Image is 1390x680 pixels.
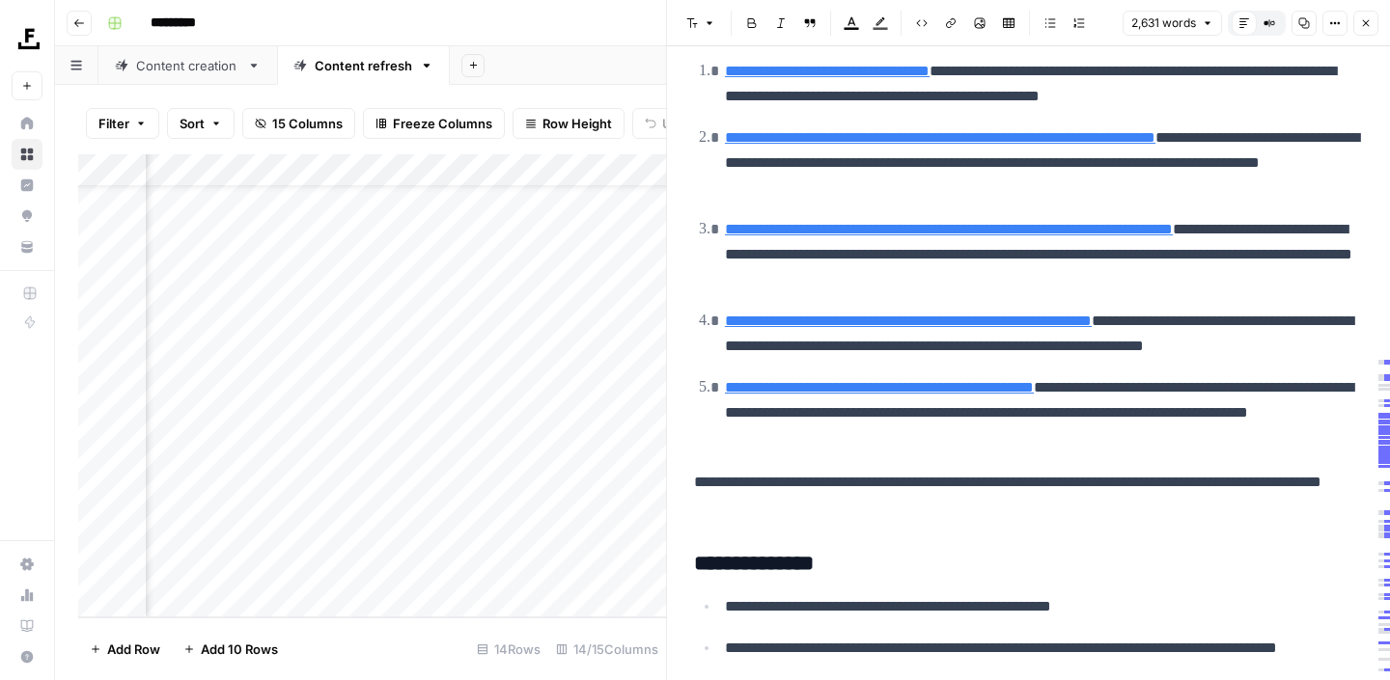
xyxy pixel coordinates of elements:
[12,201,42,231] a: Opportunities
[12,22,46,57] img: Foundation Inc. Logo
[242,108,355,139] button: 15 Columns
[86,108,159,139] button: Filter
[201,639,278,659] span: Add 10 Rows
[12,611,42,641] a: Learning Hub
[12,139,42,170] a: Browse
[167,108,235,139] button: Sort
[78,634,172,665] button: Add Row
[12,580,42,611] a: Usage
[98,114,129,133] span: Filter
[363,108,505,139] button: Freeze Columns
[136,56,239,75] div: Content creation
[632,108,708,139] button: Undo
[12,549,42,580] a: Settings
[469,634,548,665] div: 14 Rows
[12,15,42,64] button: Workspace: Foundation Inc.
[1131,14,1196,32] span: 2,631 words
[12,108,42,139] a: Home
[277,46,450,85] a: Content refresh
[272,114,343,133] span: 15 Columns
[107,639,160,659] span: Add Row
[180,114,205,133] span: Sort
[393,114,492,133] span: Freeze Columns
[172,634,290,665] button: Add 10 Rows
[12,231,42,262] a: Your Data
[548,634,666,665] div: 14/15 Columns
[12,641,42,672] button: Help + Support
[1123,11,1222,36] button: 2,631 words
[513,108,625,139] button: Row Height
[98,46,277,85] a: Content creation
[315,56,412,75] div: Content refresh
[542,114,612,133] span: Row Height
[12,170,42,201] a: Insights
